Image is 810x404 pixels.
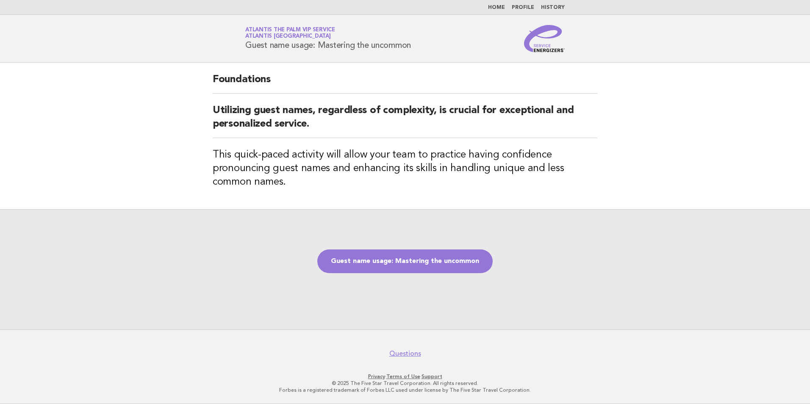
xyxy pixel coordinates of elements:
h1: Guest name usage: Mastering the uncommon [245,28,411,50]
h2: Foundations [213,73,597,94]
p: · · [146,373,664,380]
img: Service Energizers [524,25,565,52]
span: Atlantis [GEOGRAPHIC_DATA] [245,34,331,39]
p: © 2025 The Five Star Travel Corporation. All rights reserved. [146,380,664,387]
p: Forbes is a registered trademark of Forbes LLC used under license by The Five Star Travel Corpora... [146,387,664,393]
a: History [541,5,565,10]
a: Privacy [368,374,385,379]
a: Questions [389,349,421,358]
h3: This quick-paced activity will allow your team to practice having confidence pronouncing guest na... [213,148,597,189]
a: Terms of Use [386,374,420,379]
h2: Utilizing guest names, regardless of complexity, is crucial for exceptional and personalized serv... [213,104,597,138]
a: Home [488,5,505,10]
a: Guest name usage: Mastering the uncommon [317,249,493,273]
a: Profile [512,5,534,10]
a: Support [422,374,442,379]
a: Atlantis The Palm VIP ServiceAtlantis [GEOGRAPHIC_DATA] [245,27,335,39]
